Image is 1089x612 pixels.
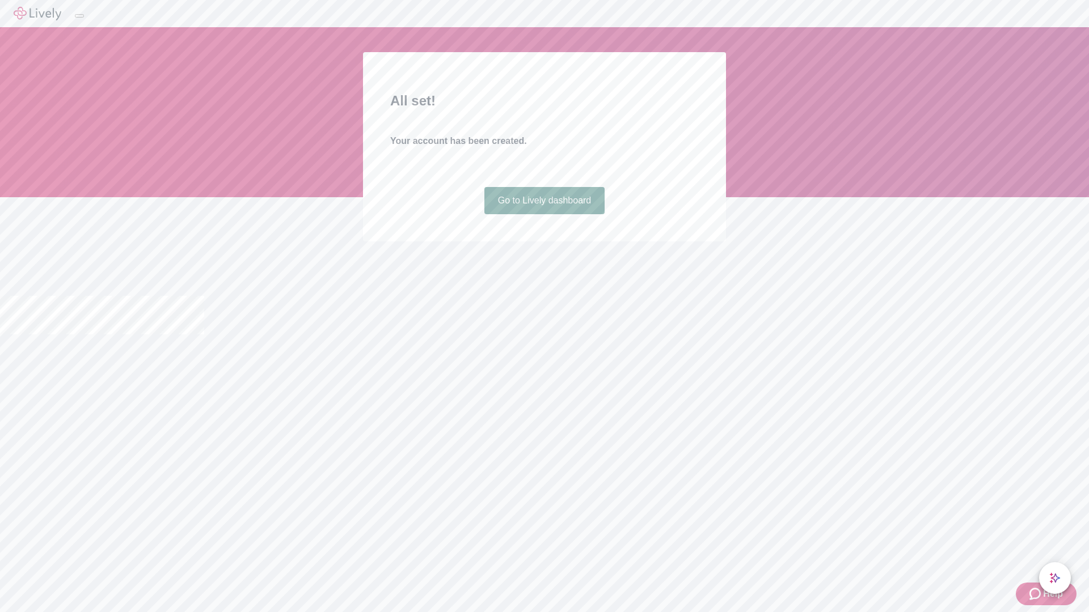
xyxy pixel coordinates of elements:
[1016,583,1077,605] button: Zendesk support iconHelp
[390,91,699,111] h2: All set!
[1029,587,1043,601] svg: Zendesk support icon
[1049,572,1061,584] svg: Lively AI Assistant
[14,7,61,20] img: Lively
[390,134,699,148] h4: Your account has been created.
[484,187,605,214] a: Go to Lively dashboard
[75,14,84,18] button: Log out
[1039,562,1071,594] button: chat
[1043,587,1063,601] span: Help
